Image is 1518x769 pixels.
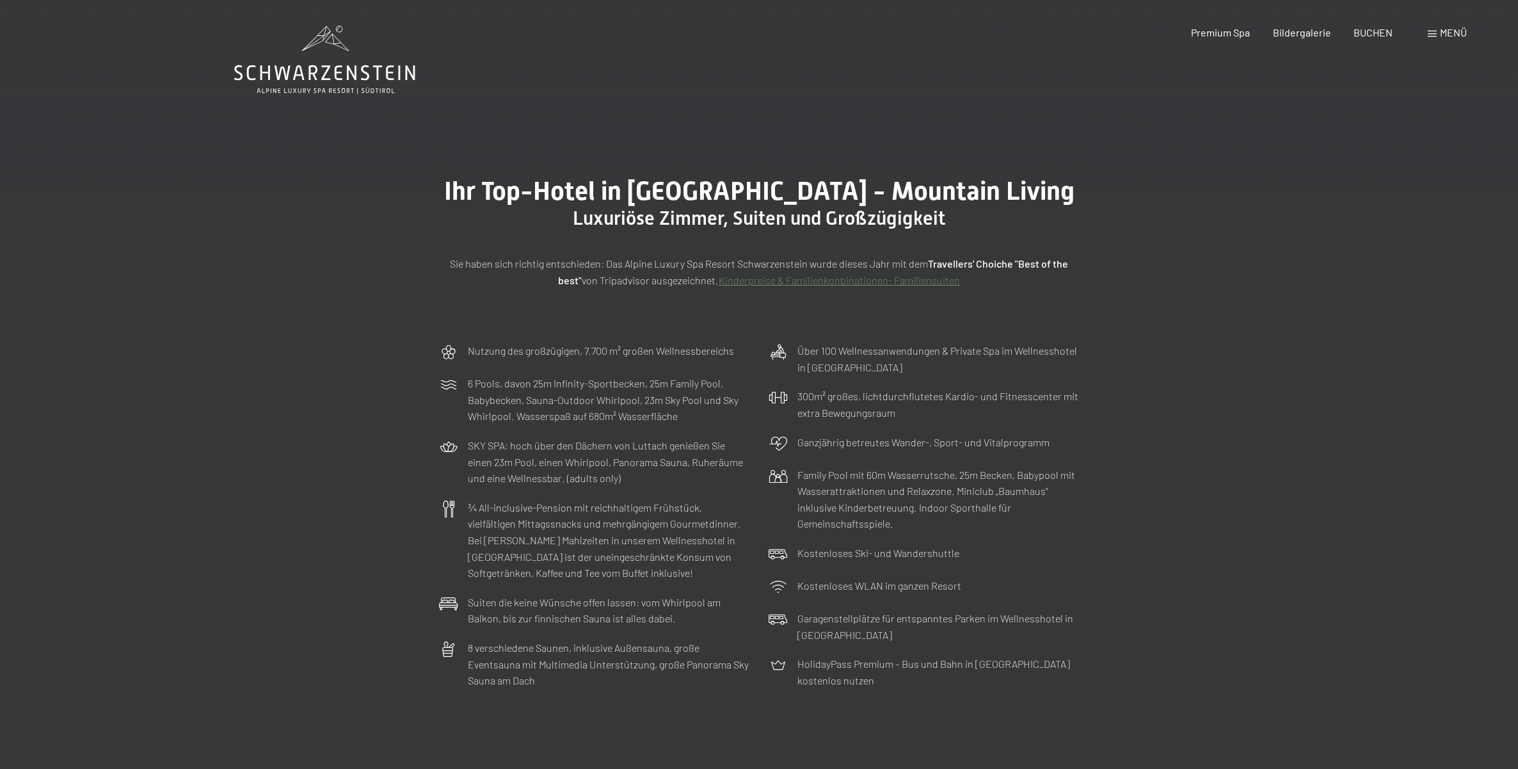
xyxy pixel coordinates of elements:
a: Kinderpreise & Familienkonbinationen- Familiensuiten [719,274,960,286]
a: Bildergalerie [1273,26,1331,38]
p: Suiten die keine Wünsche offen lassen: vom Whirlpool am Balkon, bis zur finnischen Sauna ist alle... [468,594,749,627]
p: Garagenstellplätze für entspanntes Parken im Wellnesshotel in [GEOGRAPHIC_DATA] [797,610,1079,643]
a: BUCHEN [1354,26,1393,38]
p: 300m² großes, lichtdurchflutetes Kardio- und Fitnesscenter mit extra Bewegungsraum [797,388,1079,421]
p: 6 Pools, davon 25m Infinity-Sportbecken, 25m Family Pool, Babybecken, Sauna-Outdoor Whirlpool, 23... [468,375,749,425]
p: Sie haben sich richtig entschieden: Das Alpine Luxury Spa Resort Schwarzenstein wurde dieses Jahr... [439,255,1079,288]
p: Kostenloses WLAN im ganzen Resort [797,578,961,594]
p: Über 100 Wellnessanwendungen & Private Spa im Wellnesshotel in [GEOGRAPHIC_DATA] [797,343,1079,375]
p: HolidayPass Premium – Bus und Bahn in [GEOGRAPHIC_DATA] kostenlos nutzen [797,656,1079,688]
a: Premium Spa [1191,26,1250,38]
span: Luxuriöse Zimmer, Suiten und Großzügigkeit [573,207,945,229]
p: SKY SPA: hoch über den Dächern von Luttach genießen Sie einen 23m Pool, einen Whirlpool, Panorama... [468,437,749,487]
span: Ihr Top-Hotel in [GEOGRAPHIC_DATA] - Mountain Living [444,176,1075,206]
p: 8 verschiedene Saunen, inklusive Außensauna, große Eventsauna mit Multimedia Unterstützung, große... [468,640,749,689]
p: Kostenloses Ski- und Wandershuttle [797,545,959,562]
p: Ganzjährig betreutes Wander-, Sport- und Vitalprogramm [797,434,1050,451]
p: Family Pool mit 60m Wasserrutsche, 25m Becken, Babypool mit Wasserattraktionen und Relaxzone. Min... [797,467,1079,532]
strong: Travellers' Choiche "Best of the best" [558,257,1068,286]
p: ¾ All-inclusive-Pension mit reichhaltigem Frühstück, vielfältigen Mittagssnacks und mehrgängigem ... [468,499,749,581]
p: Nutzung des großzügigen, 7.700 m² großen Wellnessbereichs [468,343,734,359]
span: Menü [1440,26,1467,38]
